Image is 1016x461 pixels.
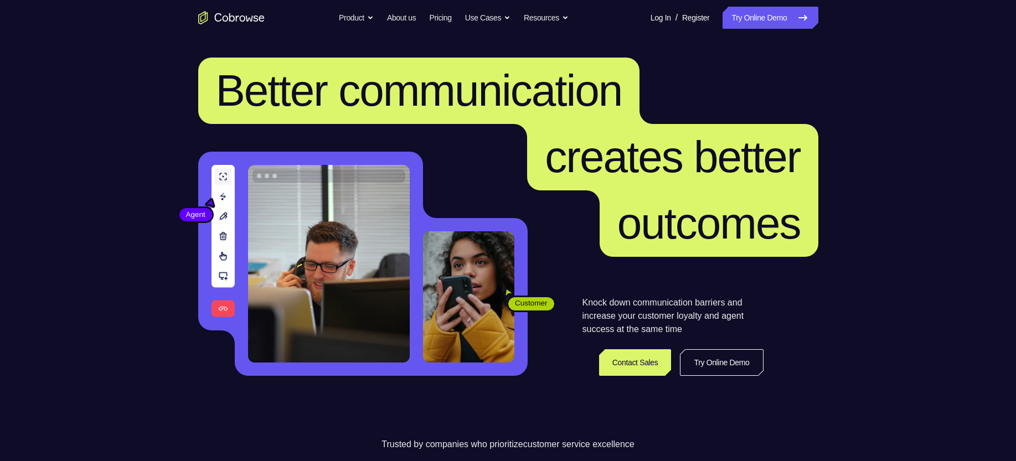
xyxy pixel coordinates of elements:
span: Better communication [216,66,622,115]
button: Use Cases [465,7,510,29]
a: Log In [651,7,671,29]
p: Knock down communication barriers and increase your customer loyalty and agent success at the sam... [582,296,764,336]
a: Go to the home page [198,11,265,24]
a: Try Online Demo [680,349,763,376]
span: creates better [545,132,800,182]
a: Try Online Demo [723,7,818,29]
a: About us [387,7,416,29]
span: / [675,11,678,24]
a: Register [682,7,709,29]
button: Resources [524,7,569,29]
a: Contact Sales [599,349,672,376]
span: outcomes [617,199,801,248]
img: A customer holding their phone [423,231,514,362]
a: Pricing [429,7,451,29]
span: customer service excellence [523,439,635,449]
button: Product [339,7,374,29]
img: A customer support agent talking on the phone [248,165,410,362]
